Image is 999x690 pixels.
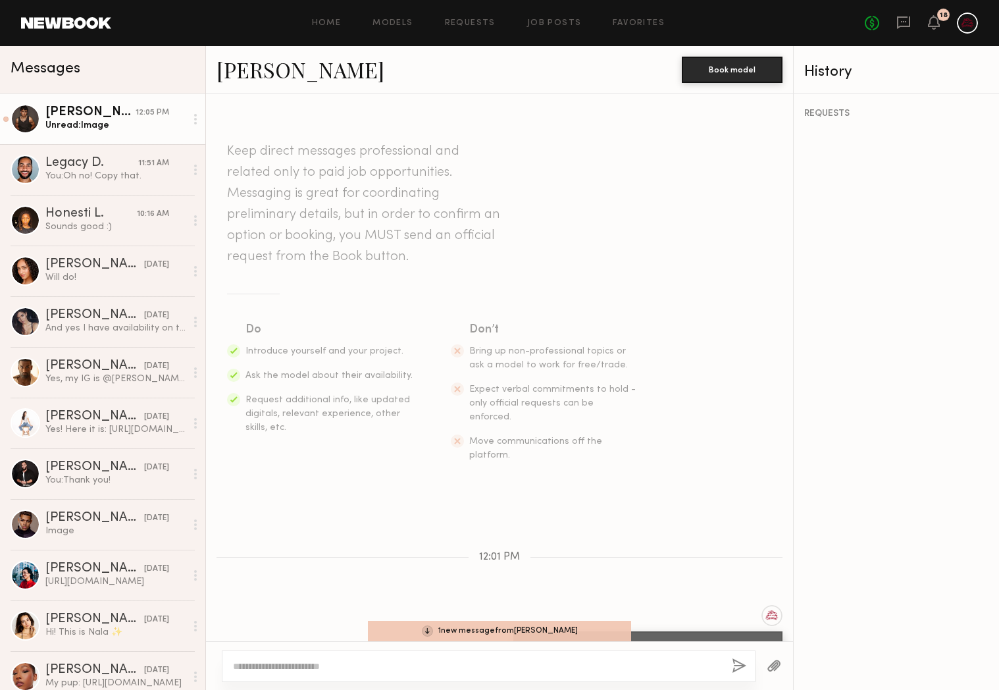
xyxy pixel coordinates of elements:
div: 1 new message from [PERSON_NAME] [368,621,631,641]
a: Favorites [613,19,665,28]
div: My pup: [URL][DOMAIN_NAME] [45,677,186,689]
a: [PERSON_NAME] [217,55,384,84]
span: 12:01 PM [479,552,520,563]
div: REQUESTS [804,109,988,119]
div: [DATE] [144,259,169,271]
div: 11:51 AM [138,157,169,170]
div: [URL][DOMAIN_NAME] [45,575,186,588]
div: Do [245,321,414,339]
span: Messages [11,61,80,76]
div: Hi [PERSON_NAME]!Can you send more picture's of your dog? :) [525,640,771,670]
span: Move communications off the platform. [469,437,602,460]
div: [PERSON_NAME] [45,309,144,322]
div: [PERSON_NAME] [45,562,144,575]
div: You: Oh no! Copy that. [45,170,186,182]
div: Image [45,525,186,537]
div: Honesti L. [45,207,137,221]
div: Hi! This is Nala ✨ [45,626,186,639]
div: [DATE] [144,563,169,575]
header: Keep direct messages professional and related only to paid job opportunities. Messaging is great ... [227,141,503,267]
div: [DATE] [144,614,169,626]
span: Expect verbal commitments to hold - only official requests can be enforced. [469,385,636,421]
div: [PERSON_NAME] [45,410,144,423]
div: [PERSON_NAME] [45,359,144,373]
div: Yes, my IG is @[PERSON_NAME] [45,373,186,385]
div: [DATE] [144,664,169,677]
span: Introduce yourself and your project. [245,347,403,356]
div: [PERSON_NAME] [45,461,144,474]
span: Ask the model about their availability. [245,371,413,380]
div: History [804,65,988,80]
div: [PERSON_NAME] [45,664,144,677]
div: [DATE] [144,360,169,373]
div: 18 [940,12,948,19]
a: Models [372,19,413,28]
div: [DATE] [144,462,169,474]
a: Home [312,19,342,28]
div: [PERSON_NAME] [45,512,144,525]
div: [DATE] [144,512,169,525]
div: You: Thank you! [45,474,186,487]
div: [DATE] [144,411,169,423]
span: Request additional info, like updated digitals, relevant experience, other skills, etc. [245,396,410,432]
div: Legacy D. [45,157,138,170]
div: Will do! [45,271,186,284]
div: And yes I have availability on the 18th! [45,322,186,334]
button: Book model [682,57,782,83]
div: Don’t [469,321,638,339]
div: [PERSON_NAME] [45,258,144,271]
div: [PERSON_NAME] [45,613,144,626]
div: 12:05 PM [136,107,169,119]
div: [PERSON_NAME] [45,106,136,119]
a: Book model [682,63,782,74]
div: Unread: Image [45,119,186,132]
div: Yes! Here it is: [URL][DOMAIN_NAME] [45,423,186,436]
div: [DATE] [144,309,169,322]
a: Job Posts [527,19,582,28]
a: Requests [445,19,496,28]
div: Sounds good :) [45,221,186,233]
div: 10:16 AM [137,208,169,221]
span: Bring up non-professional topics or ask a model to work for free/trade. [469,347,628,369]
